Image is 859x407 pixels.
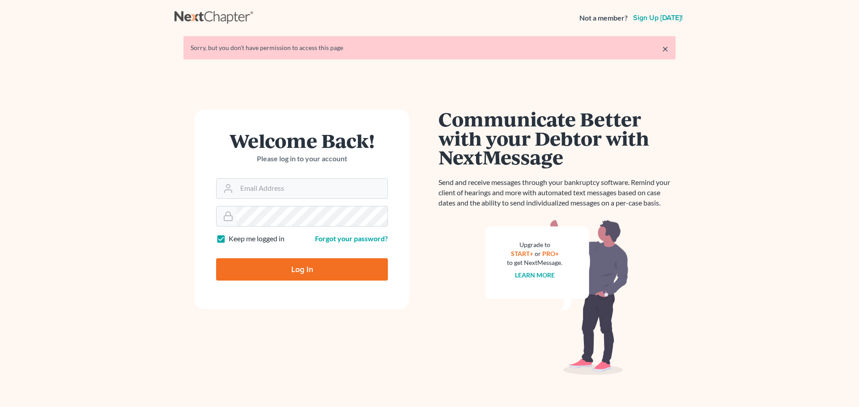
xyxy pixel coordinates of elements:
a: × [662,43,668,54]
a: START+ [511,250,533,257]
label: Keep me logged in [229,234,285,244]
div: Sorry, but you don't have permission to access this page [191,43,668,52]
input: Email Address [237,179,387,198]
img: nextmessage_bg-59042aed3d76b12b5cd301f8e5b87938c9018125f34e5fa2b7a6b67550977c72.svg [485,219,629,375]
input: Log In [216,258,388,281]
a: Sign up [DATE]! [631,14,685,21]
a: PRO+ [542,250,559,257]
span: or [535,250,541,257]
h1: Welcome Back! [216,131,388,150]
div: to get NextMessage. [507,258,562,267]
p: Send and receive messages through your bankruptcy software. Remind your client of hearings and mo... [438,177,676,208]
a: Forgot your password? [315,234,388,243]
a: Learn more [515,271,555,279]
h1: Communicate Better with your Debtor with NextMessage [438,109,676,167]
p: Please log in to your account [216,154,388,164]
div: Upgrade to [507,240,562,249]
strong: Not a member? [579,13,628,23]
